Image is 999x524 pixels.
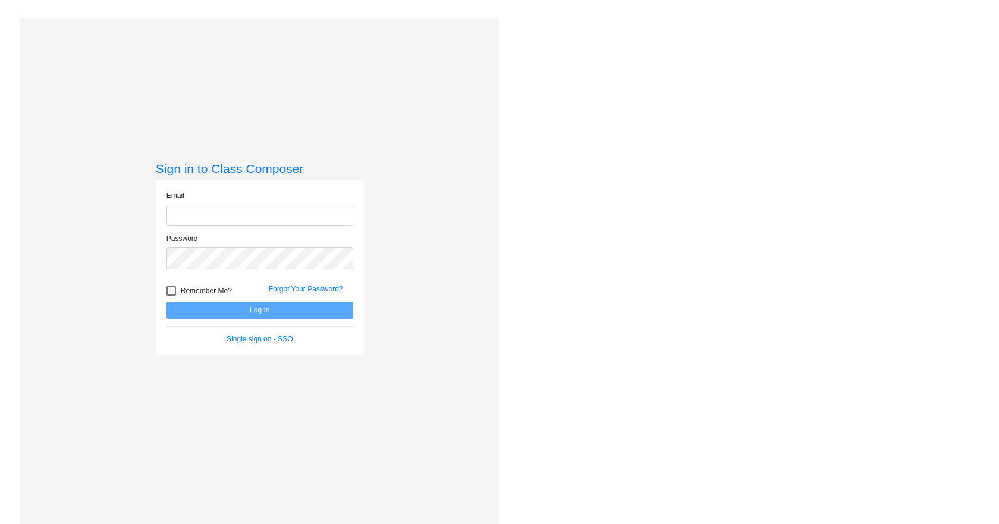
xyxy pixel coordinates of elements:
span: Remember Me? [181,284,232,298]
label: Email [166,190,184,201]
button: Log In [166,302,353,319]
label: Password [166,233,198,244]
a: Forgot Your Password? [269,285,343,293]
a: Single sign on - SSO [227,335,293,343]
h3: Sign in to Class Composer [156,161,364,176]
